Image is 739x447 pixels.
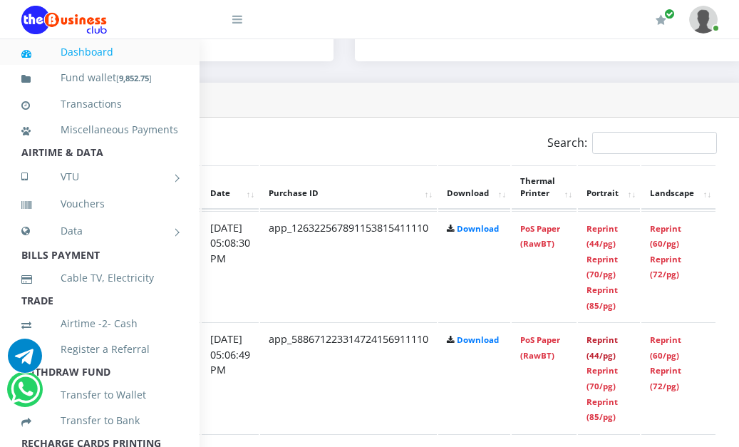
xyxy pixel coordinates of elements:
[21,187,178,220] a: Vouchers
[21,113,178,146] a: Miscellaneous Payments
[21,61,178,95] a: Fund wallet[9,852.75]
[8,349,42,373] a: Chat for support
[260,165,437,210] th: Purchase ID: activate to sort column ascending
[650,334,681,361] a: Reprint (60/pg)
[438,165,510,210] th: Download: activate to sort column ascending
[202,165,259,210] th: Date: activate to sort column ascending
[650,223,681,250] a: Reprint (60/pg)
[116,73,152,83] small: [ ]
[21,379,178,411] a: Transfer to Wallet
[21,159,178,195] a: VTU
[457,223,499,234] a: Download
[260,211,437,322] td: app_126322567891153815411110
[520,334,560,361] a: PoS Paper (RawBT)
[689,6,718,34] img: User
[21,88,178,120] a: Transactions
[21,262,178,294] a: Cable TV, Electricity
[586,284,618,311] a: Reprint (85/pg)
[457,334,499,345] a: Download
[664,9,675,19] span: Renew/Upgrade Subscription
[119,73,149,83] b: 9,852.75
[260,322,437,433] td: app_588671223314724156911110
[578,165,640,210] th: Portrait: activate to sort column ascending
[547,132,717,154] label: Search:
[586,254,618,280] a: Reprint (70/pg)
[21,333,178,366] a: Register a Referral
[202,322,259,433] td: [DATE] 05:06:49 PM
[586,365,618,391] a: Reprint (70/pg)
[21,213,178,249] a: Data
[21,36,178,68] a: Dashboard
[520,223,560,250] a: PoS Paper (RawBT)
[656,14,666,26] i: Renew/Upgrade Subscription
[11,383,40,406] a: Chat for support
[21,6,107,34] img: Logo
[592,132,717,154] input: Search:
[586,334,618,361] a: Reprint (44/pg)
[512,165,577,210] th: Thermal Printer: activate to sort column ascending
[21,307,178,340] a: Airtime -2- Cash
[650,365,681,391] a: Reprint (72/pg)
[586,396,618,423] a: Reprint (85/pg)
[641,165,715,210] th: Landscape: activate to sort column ascending
[21,404,178,437] a: Transfer to Bank
[202,211,259,322] td: [DATE] 05:08:30 PM
[650,254,681,280] a: Reprint (72/pg)
[586,223,618,250] a: Reprint (44/pg)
